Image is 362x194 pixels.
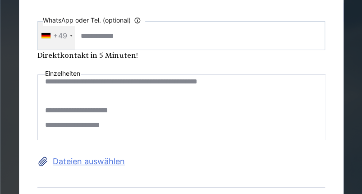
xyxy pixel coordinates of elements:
[43,15,145,26] label: WhatsApp oder Tel. (optional)
[45,68,80,79] label: Einzelheiten
[37,50,325,61] div: Direktkontakt in 5 Minuten!
[37,154,325,169] label: Dateien auswählen
[38,22,75,50] div: Telephone country code
[53,28,67,43] div: +49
